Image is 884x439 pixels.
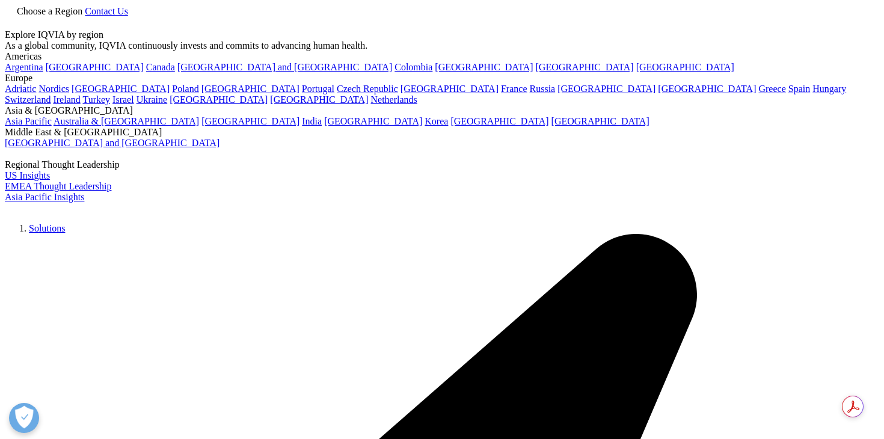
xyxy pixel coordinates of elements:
a: Contact Us [85,6,128,16]
a: [GEOGRAPHIC_DATA] [324,116,422,126]
a: [GEOGRAPHIC_DATA] [551,116,649,126]
div: Europe [5,73,879,84]
a: Russia [530,84,556,94]
a: [GEOGRAPHIC_DATA] and [GEOGRAPHIC_DATA] [177,62,392,72]
a: [GEOGRAPHIC_DATA] [201,84,299,94]
a: [GEOGRAPHIC_DATA] [72,84,170,94]
a: India [302,116,322,126]
a: Hungary [812,84,846,94]
a: [GEOGRAPHIC_DATA] [636,62,734,72]
a: EMEA Thought Leadership [5,181,111,191]
a: Spain [788,84,810,94]
button: Open Preferences [9,403,39,433]
a: Israel [112,94,134,105]
a: [GEOGRAPHIC_DATA] [201,116,299,126]
a: Solutions [29,223,65,233]
a: US Insights [5,170,50,180]
a: Canada [146,62,175,72]
a: [GEOGRAPHIC_DATA] and [GEOGRAPHIC_DATA] [5,138,219,148]
a: [GEOGRAPHIC_DATA] [450,116,548,126]
a: [GEOGRAPHIC_DATA] [536,62,634,72]
div: Middle East & [GEOGRAPHIC_DATA] [5,127,879,138]
div: Americas [5,51,879,62]
a: Asia Pacific Insights [5,192,84,202]
div: Explore IQVIA by region [5,29,879,40]
a: Korea [425,116,448,126]
span: Choose a Region [17,6,82,16]
div: Regional Thought Leadership [5,159,879,170]
a: [GEOGRAPHIC_DATA] [170,94,268,105]
a: Argentina [5,62,43,72]
a: Netherlands [370,94,417,105]
a: Asia Pacific [5,116,52,126]
a: Nordics [38,84,69,94]
a: [GEOGRAPHIC_DATA] [46,62,144,72]
a: Australia & [GEOGRAPHIC_DATA] [54,116,199,126]
a: Portugal [302,84,334,94]
a: Switzerland [5,94,51,105]
a: Colombia [394,62,432,72]
a: Adriatic [5,84,36,94]
a: [GEOGRAPHIC_DATA] [557,84,655,94]
a: [GEOGRAPHIC_DATA] [270,94,368,105]
a: Poland [172,84,198,94]
a: Greece [758,84,785,94]
a: Ukraine [137,94,168,105]
div: As a global community, IQVIA continuously invests and commits to advancing human health. [5,40,879,51]
a: [GEOGRAPHIC_DATA] [658,84,756,94]
a: Ireland [53,94,80,105]
a: Czech Republic [337,84,398,94]
a: France [501,84,527,94]
a: [GEOGRAPHIC_DATA] [401,84,499,94]
a: [GEOGRAPHIC_DATA] [435,62,533,72]
div: Asia & [GEOGRAPHIC_DATA] [5,105,879,116]
a: Turkey [82,94,110,105]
